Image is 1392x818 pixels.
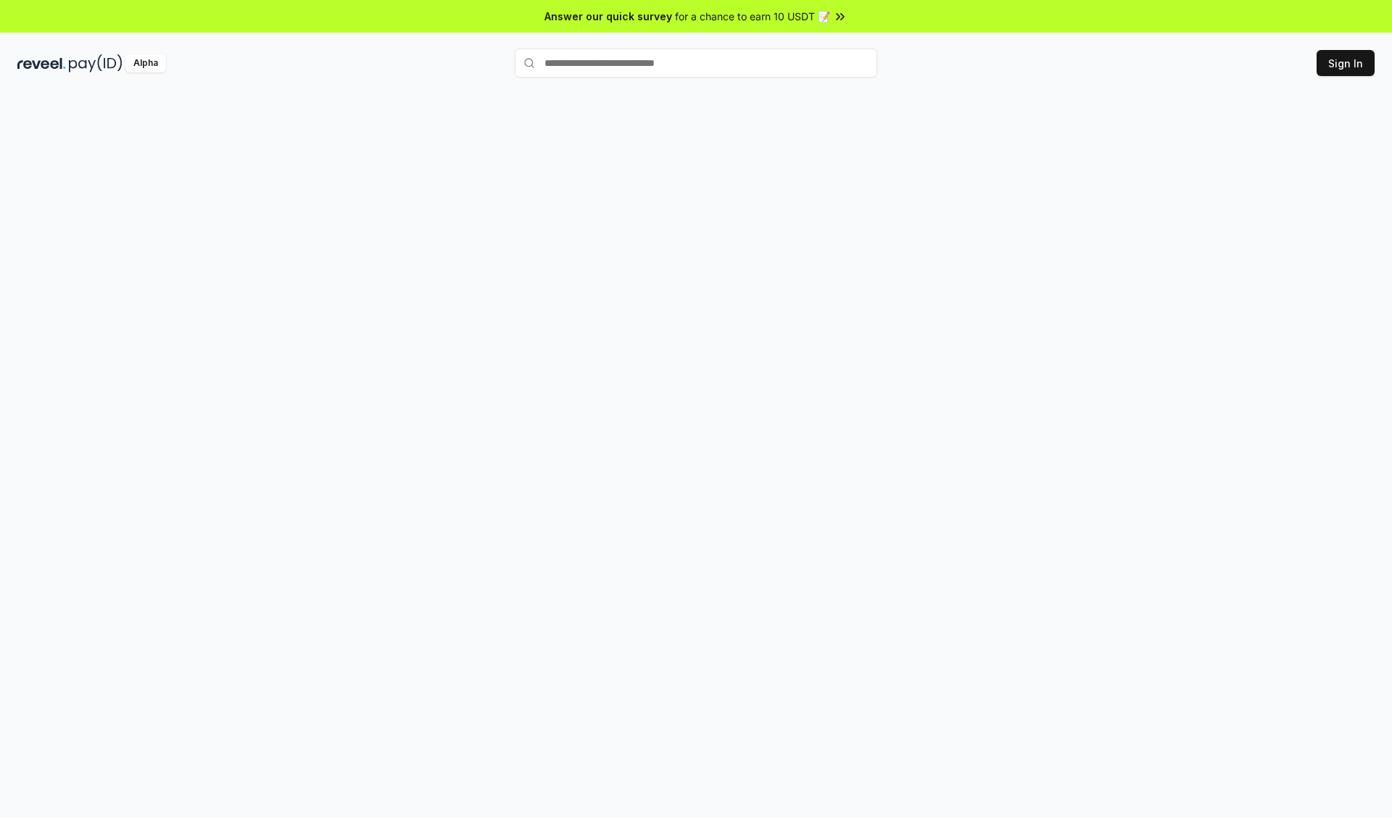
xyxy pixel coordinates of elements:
span: for a chance to earn 10 USDT 📝 [675,9,830,24]
button: Sign In [1317,50,1375,76]
img: pay_id [69,54,123,72]
div: Alpha [125,54,166,72]
img: reveel_dark [17,54,66,72]
span: Answer our quick survey [544,9,672,24]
